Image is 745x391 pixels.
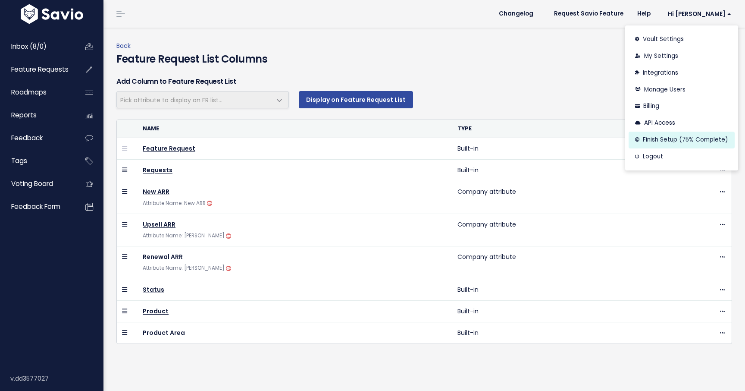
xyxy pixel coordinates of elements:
a: Feature Request [143,144,195,153]
a: Feedback form [2,197,72,217]
img: salesforce-icon.deb8f6f1a988.png [226,266,231,271]
a: Product [143,307,169,315]
span: Inbox (8/0) [11,42,47,51]
div: Hi [PERSON_NAME] [625,25,738,170]
a: Renewal ARR [143,252,183,261]
span: Pick attribute to display on FR list... [120,96,222,104]
a: Feedback [2,128,72,148]
a: Vault Settings [629,31,735,48]
h4: Feature Request List Columns [116,51,732,67]
a: New ARR [143,187,169,196]
td: Built-in [452,279,672,300]
img: salesforce-icon.deb8f6f1a988.png [226,233,231,239]
span: Tags [11,156,27,165]
a: Hi [PERSON_NAME] [657,7,738,21]
a: Upsell ARR [143,220,175,229]
span: Roadmaps [11,88,47,97]
a: Request Savio Feature [547,7,630,20]
a: Tags [2,151,72,171]
a: Reports [2,105,72,125]
span: Hi [PERSON_NAME] [668,11,731,17]
td: Company attribute [452,246,672,279]
a: Integrations [629,64,735,81]
a: Billing [629,98,735,115]
h6: Add Column to Feature Request List [116,76,732,87]
a: My Settings [629,48,735,65]
a: Inbox (8/0) [2,37,72,57]
td: Company attribute [452,214,672,246]
a: Roadmaps [2,82,72,102]
td: Company attribute [452,181,672,214]
span: Feedback [11,133,43,142]
a: Feature Requests [2,60,72,79]
th: Name [138,120,452,138]
a: Voting Board [2,174,72,194]
span: Changelog [499,11,533,17]
a: API Access [629,115,735,132]
span: Reports [11,110,37,120]
img: salesforce-icon.deb8f6f1a988.png [207,201,212,206]
span: Feedback form [11,202,60,211]
a: Logout [629,148,735,165]
small: Attribute Name: [PERSON_NAME] [143,232,231,239]
td: Built-in [452,138,672,160]
a: Product Area [143,328,185,337]
td: Built-in [452,300,672,322]
div: v.dd3577027 [10,367,103,390]
td: Built-in [452,160,672,181]
a: Back [116,41,131,50]
button: Display on Feature Request List [299,91,413,108]
a: Help [630,7,657,20]
a: Finish Setup (75% complete) [629,132,735,148]
a: Requests [143,166,172,174]
a: Status [143,285,164,294]
a: Manage Users [629,81,735,98]
td: Built-in [452,322,672,344]
small: Attribute Name: [PERSON_NAME] [143,265,231,271]
span: Voting Board [11,179,53,188]
th: Type [452,120,672,138]
img: logo-white.9d6f32f41409.svg [19,4,85,24]
span: Feature Requests [11,65,69,74]
small: Attribute Name: New ARR [143,200,212,207]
